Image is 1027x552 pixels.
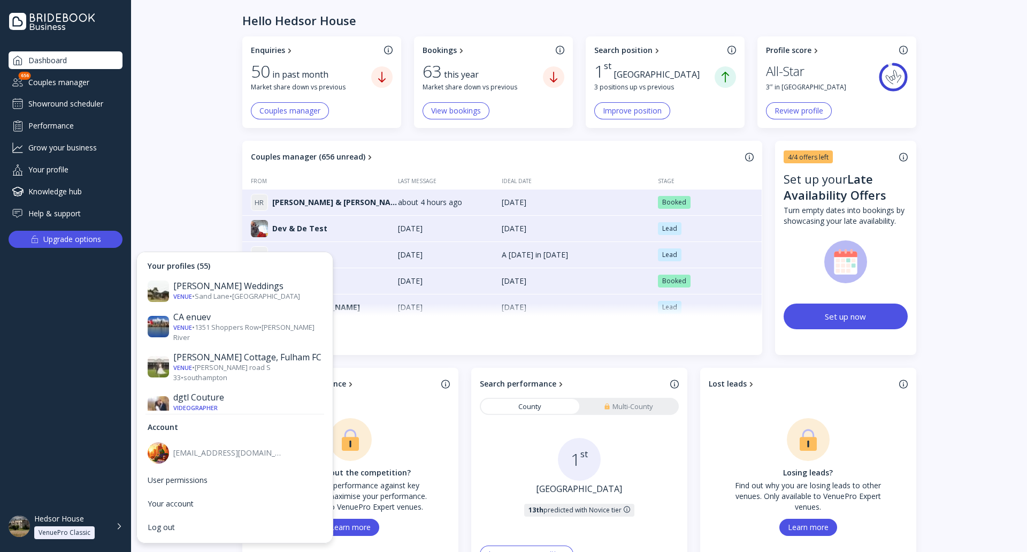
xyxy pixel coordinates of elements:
[251,45,285,56] div: Enquiries
[431,107,481,115] div: View bookings
[9,51,122,69] div: Dashboard
[594,102,670,119] button: Improve position
[728,467,888,478] div: Losing leads?
[19,72,31,80] div: 656
[173,312,322,322] div: CA enuev
[242,13,356,28] div: Hello Hedsor House
[141,256,328,276] div: Your profiles (55)
[173,322,322,342] div: • 1351 Shoppers Row • [PERSON_NAME] River
[173,392,322,403] div: dgtl Couture
[775,107,823,115] div: Review profile
[321,519,379,536] button: Learn more
[9,73,122,91] a: Couples manager656
[259,107,320,115] div: Couples manager
[251,61,270,81] div: 50
[658,177,762,185] div: Stage
[272,69,335,81] div: in past month
[173,448,283,458] div: [EMAIL_ADDRESS][DOMAIN_NAME]
[148,397,169,418] img: dpr=1,fit=cover,g=face,w=30,h=30
[43,232,101,247] div: Upgrade options
[9,73,122,91] div: Couples manager
[709,379,747,389] div: Lost leads
[502,249,649,260] div: A [DATE] in [DATE]
[784,171,886,203] div: Late Availability Offers
[481,399,579,414] a: County
[784,304,908,329] button: Set up now
[9,161,122,178] a: Your profile
[423,45,457,56] div: Bookings
[974,501,1027,552] iframe: Chat Widget
[251,220,268,237] img: dpr=1,fit=cover,g=face,w=32,h=32
[173,404,218,412] div: Videographer
[662,303,677,312] div: Lead
[398,302,493,313] div: [DATE]
[766,45,811,56] div: Profile score
[148,281,169,302] img: dpr=1,fit=cover,g=face,w=30,h=30
[173,403,322,422] div: • [STREET_ADDRESS] • [GEOGRAPHIC_DATA]
[571,447,588,472] div: 1
[148,499,322,509] div: Your account
[788,153,829,162] div: 4/4 offers left
[141,418,328,437] div: Account
[270,480,431,512] div: Compare your performance against key competitors to maximise your performance. Only available to ...
[614,69,706,81] div: [GEOGRAPHIC_DATA]
[9,117,122,134] a: Performance
[173,352,322,362] div: [PERSON_NAME] Cottage, Fulham FC
[502,197,649,208] div: [DATE]
[9,95,122,112] a: Showround scheduler
[594,45,723,56] a: Search position
[825,311,866,322] div: Set up now
[272,223,327,234] span: Dev & De Test
[173,292,322,302] div: • Sand Lane • [GEOGRAPHIC_DATA]
[709,379,895,389] a: Lost leads
[728,480,888,512] div: Find out why you are losing leads to other venues. Only available to VenuePro Expert venues.
[423,45,551,56] a: Bookings
[594,45,653,56] div: Search position
[480,379,556,389] div: Search performance
[398,223,493,234] div: [DATE]
[423,82,543,92] div: Market share down vs previous
[9,139,122,156] a: Grow your business
[173,364,192,372] div: Venue
[9,231,122,248] button: Upgrade options
[662,277,686,285] div: Booked
[251,194,268,211] div: H R
[39,528,90,537] div: VenuePro Classic
[148,442,169,464] img: dpr=1,fit=cover,g=face,w=40,h=40
[251,379,437,389] a: Competitor performance
[173,281,322,292] div: [PERSON_NAME] Weddings
[148,357,169,378] img: dpr=1,fit=cover,g=face,w=30,h=30
[330,523,371,532] div: Learn more
[9,205,122,222] a: Help & support
[148,316,169,338] img: dpr=1,fit=cover,g=face,w=30,h=30
[594,82,715,92] div: 3 positions up vs previous
[784,171,908,205] div: Set up your
[536,483,622,495] a: [GEOGRAPHIC_DATA]
[272,249,323,260] span: testtt & test
[502,177,658,185] div: Ideal date
[784,205,908,226] div: Turn empty dates into bookings by showcasing your late availability.
[251,246,268,263] div: T T
[173,293,192,301] div: Venue
[766,61,804,81] div: All-Star
[9,516,30,537] img: dpr=1,fit=cover,g=face,w=48,h=48
[594,61,611,81] div: 1
[141,493,328,515] a: Your account
[272,197,398,208] span: [PERSON_NAME] & [PERSON_NAME]
[251,102,329,119] button: Couples manager
[662,224,677,233] div: Lead
[444,69,485,81] div: this year
[251,152,365,162] div: Couples manager (656 unread)
[779,519,837,536] button: Learn more
[398,249,493,260] div: [DATE]
[536,483,622,495] div: [GEOGRAPHIC_DATA]
[423,61,442,81] div: 63
[480,379,666,389] a: Search performance
[148,475,322,485] div: User permissions
[9,183,122,200] a: Knowledge hub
